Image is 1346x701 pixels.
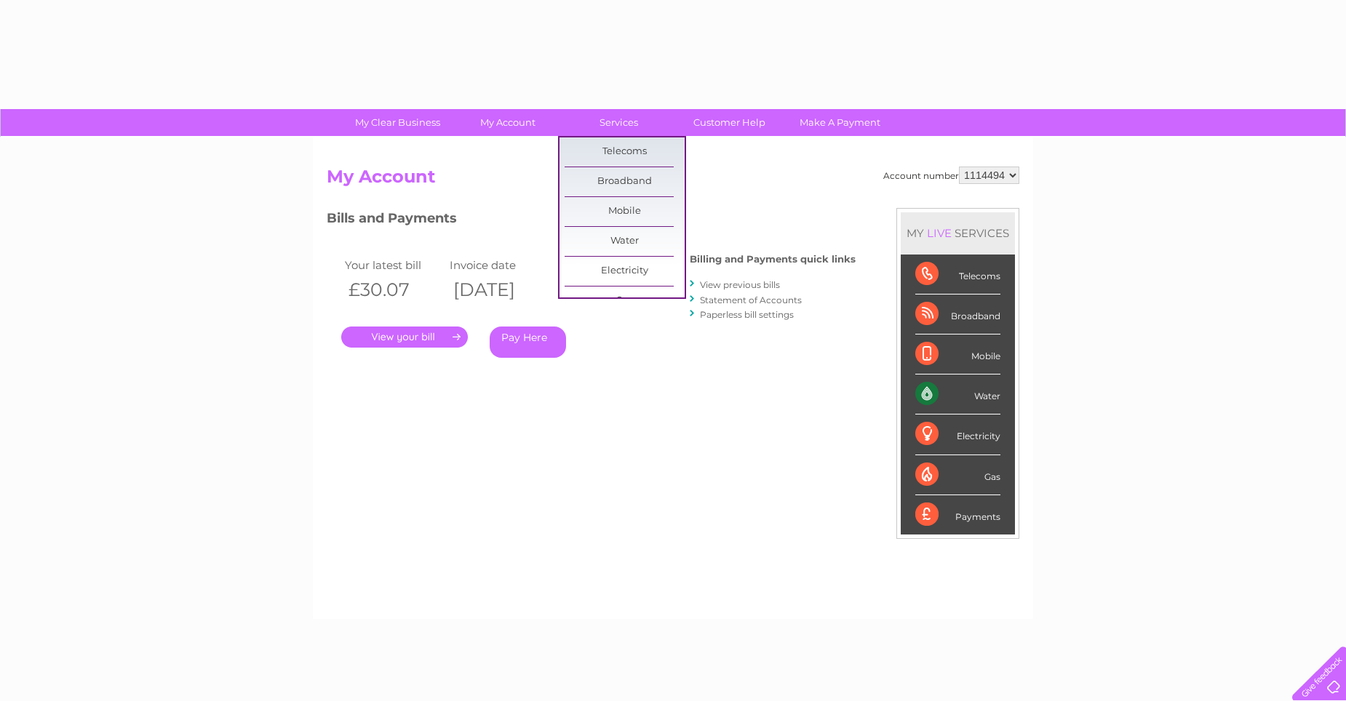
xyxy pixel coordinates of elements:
[490,327,566,358] a: Pay Here
[446,275,551,305] th: [DATE]
[327,208,856,233] h3: Bills and Payments
[341,255,446,275] td: Your latest bill
[559,109,679,136] a: Services
[565,137,685,167] a: Telecoms
[780,109,900,136] a: Make A Payment
[915,414,1000,454] div: Electricity
[327,167,1019,194] h2: My Account
[915,255,1000,295] div: Telecoms
[700,279,780,290] a: View previous bills
[446,255,551,275] td: Invoice date
[901,212,1015,254] div: MY SERVICES
[448,109,568,136] a: My Account
[669,109,789,136] a: Customer Help
[338,109,458,136] a: My Clear Business
[883,167,1019,184] div: Account number
[341,327,468,348] a: .
[690,254,856,265] h4: Billing and Payments quick links
[565,257,685,286] a: Electricity
[565,287,685,316] a: Gas
[341,275,446,305] th: £30.07
[915,374,1000,414] div: Water
[700,309,794,320] a: Paperless bill settings
[915,455,1000,495] div: Gas
[915,295,1000,335] div: Broadband
[915,495,1000,534] div: Payments
[565,167,685,196] a: Broadband
[565,227,685,256] a: Water
[915,335,1000,374] div: Mobile
[565,197,685,226] a: Mobile
[700,295,802,305] a: Statement of Accounts
[924,226,955,240] div: LIVE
